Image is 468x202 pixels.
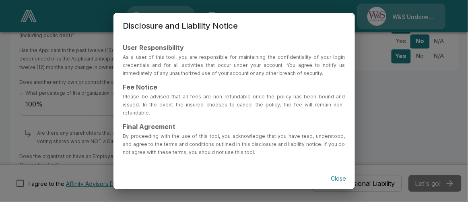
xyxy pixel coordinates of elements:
h2: Disclosure and Liability Notice [113,13,355,39]
p: Fee Notice [123,81,345,93]
p: User Responsibility [123,42,345,53]
p: As a user of this tool, you are responsible for maintaining the confidentiality of your login cre... [123,53,345,77]
p: By proceeding with the use of this tool, you acknowledge that you have read, understood, and agre... [123,132,345,156]
p: Final Agreement [123,121,345,132]
button: Close [326,171,352,186]
p: Please be advised that all fees are non-refundable once the policy has been bound and issued. In ... [123,93,345,117]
